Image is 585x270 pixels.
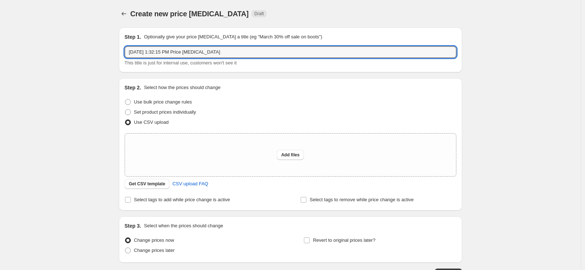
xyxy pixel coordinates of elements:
[130,10,249,18] span: Create new price [MEDICAL_DATA]
[134,109,196,115] span: Set product prices individually
[125,60,237,66] span: This title is just for internal use, customers won't see it
[310,197,414,202] span: Select tags to remove while price change is active
[281,152,300,158] span: Add files
[134,248,175,253] span: Change prices later
[134,119,169,125] span: Use CSV upload
[125,179,170,189] button: Get CSV template
[125,84,141,91] h2: Step 2.
[125,222,141,229] h2: Step 3.
[144,84,220,91] p: Select how the prices should change
[125,46,456,58] input: 30% off holiday sale
[277,150,304,160] button: Add files
[168,178,212,190] a: CSV upload FAQ
[125,33,141,41] h2: Step 1.
[144,33,322,41] p: Optionally give your price [MEDICAL_DATA] a title (eg "March 30% off sale on boots")
[144,222,223,229] p: Select when the prices should change
[129,181,165,187] span: Get CSV template
[134,99,192,105] span: Use bulk price change rules
[134,237,174,243] span: Change prices now
[119,9,129,19] button: Price change jobs
[134,197,230,202] span: Select tags to add while price change is active
[313,237,375,243] span: Revert to original prices later?
[254,11,264,17] span: Draft
[172,180,208,187] span: CSV upload FAQ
